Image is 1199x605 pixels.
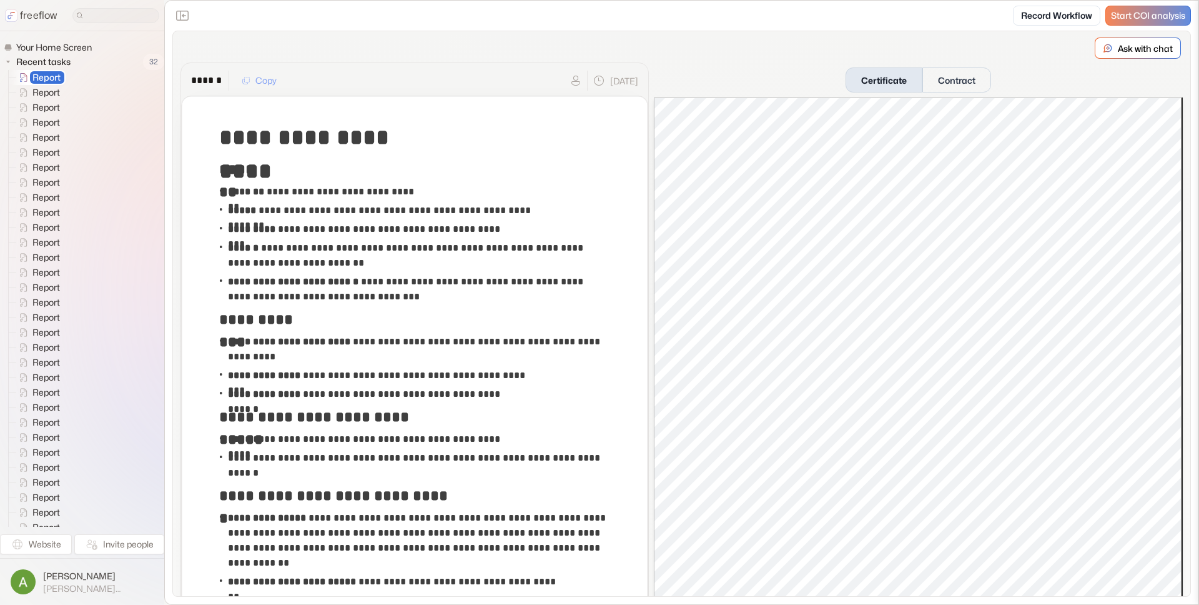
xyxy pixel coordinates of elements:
p: [DATE] [610,74,638,87]
span: Recent tasks [14,56,74,68]
span: Report [30,251,64,264]
a: Your Home Screen [4,41,97,54]
button: Recent tasks [4,54,76,69]
span: Report [30,461,64,474]
span: Report [30,131,64,144]
a: Report [9,235,65,250]
a: Report [9,475,65,490]
a: Record Workflow [1013,6,1100,26]
a: Report [9,520,65,535]
a: Report [9,430,65,445]
span: Report [30,506,64,519]
a: Report [9,505,65,520]
span: Report [30,386,64,399]
a: freeflow [5,8,57,23]
span: Report [30,281,64,294]
a: Report [9,445,65,460]
span: Report [30,416,64,429]
button: Close the sidebar [172,6,192,26]
a: Report [9,415,65,430]
a: Report [9,100,65,115]
a: Report [9,220,65,235]
span: Report [30,221,64,234]
a: Report [9,295,65,310]
a: Report [9,205,65,220]
a: Report [9,190,65,205]
span: Report [30,491,64,504]
span: Report [30,146,64,159]
a: Report [9,70,66,85]
span: Report [30,176,64,189]
img: profile [11,569,36,594]
p: Ask with chat [1118,42,1173,55]
span: Report [30,86,64,99]
a: Report [9,115,65,130]
button: Invite people [74,534,164,554]
span: Report [30,521,64,534]
span: Report [30,311,64,324]
span: Report [30,476,64,489]
span: Report [30,341,64,354]
span: Report [30,401,64,414]
a: Report [9,145,65,160]
a: Start COI analysis [1105,6,1191,26]
span: Report [30,431,64,444]
span: Report [30,356,64,369]
button: Copy [234,71,284,91]
span: Report [30,266,64,279]
a: Report [9,400,65,415]
iframe: Certificate [654,97,1183,599]
a: Report [9,310,65,325]
span: Report [30,371,64,384]
a: Report [9,355,65,370]
a: Report [9,250,65,265]
a: Report [9,175,65,190]
a: Report [9,460,65,475]
button: [PERSON_NAME][PERSON_NAME][EMAIL_ADDRESS] [7,566,157,597]
span: Your Home Screen [14,41,96,54]
a: Report [9,130,65,145]
span: Report [30,236,64,249]
span: 32 [143,54,164,70]
span: Report [30,191,64,204]
a: Report [9,490,65,505]
span: Report [30,326,64,339]
span: [PERSON_NAME] [43,570,154,582]
p: freeflow [20,8,57,23]
a: Report [9,385,65,400]
span: Report [30,71,64,84]
a: Report [9,265,65,280]
span: Report [30,116,64,129]
a: Report [9,340,65,355]
button: Certificate [846,67,922,92]
a: Report [9,85,65,100]
button: Contract [922,67,991,92]
span: Report [30,206,64,219]
a: Report [9,370,65,385]
span: Report [30,446,64,459]
span: [PERSON_NAME][EMAIL_ADDRESS] [43,583,154,594]
span: Report [30,161,64,174]
span: Start COI analysis [1111,11,1185,21]
span: Report [30,296,64,309]
a: Report [9,280,65,295]
span: Report [30,101,64,114]
a: Report [9,325,65,340]
a: Report [9,160,65,175]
